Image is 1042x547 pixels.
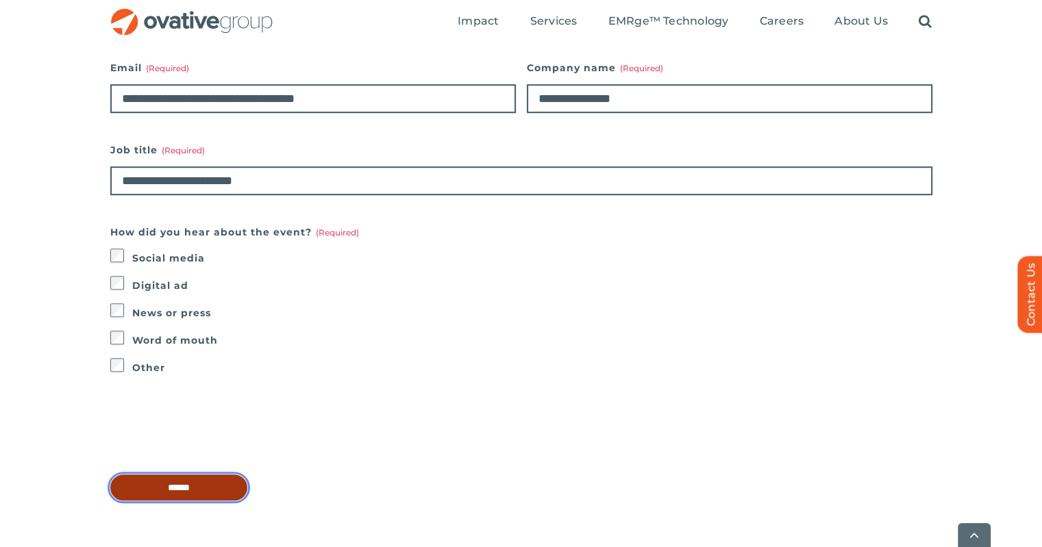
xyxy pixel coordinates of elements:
label: Company name [527,58,932,77]
iframe: reCAPTCHA [110,405,319,458]
label: Email [110,58,516,77]
label: Digital ad [132,276,932,295]
a: Careers [760,14,804,29]
label: Job title [110,140,932,160]
a: Services [530,14,578,29]
span: EMRge™ Technology [608,14,728,28]
span: (Required) [620,63,663,73]
a: OG_Full_horizontal_RGB [110,7,274,20]
a: EMRge™ Technology [608,14,728,29]
legend: How did you hear about the event? [110,222,359,242]
label: News or press [132,303,932,322]
a: Impact [458,14,499,29]
label: Other [132,358,932,377]
a: Search [919,14,932,29]
span: (Required) [316,227,359,238]
a: About Us [834,14,888,29]
label: Social media [132,249,932,268]
span: About Us [834,14,888,28]
span: Impact [458,14,499,28]
span: (Required) [146,63,189,73]
label: Word of mouth [132,331,932,350]
span: Careers [760,14,804,28]
span: Services [530,14,578,28]
span: (Required) [162,145,205,155]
